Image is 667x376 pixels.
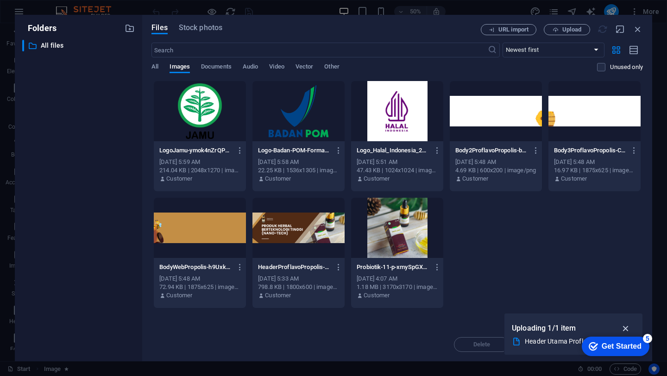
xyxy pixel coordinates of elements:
span: Video [269,61,284,74]
p: Customer [265,175,291,183]
span: Documents [201,61,232,74]
i: Create new folder [125,23,135,33]
div: 798.8 KB | 1800x600 | image/png [258,283,339,291]
div: Get Started [27,10,67,19]
p: HeaderProflavoPropolis-5sd5RWM8Xnlqy3MzBLO8Qg.png [258,263,330,271]
span: Stock photos [179,22,222,33]
input: Search [151,43,487,57]
p: Body2ProflavoPropolis-bhv150HHirJAnYS-QdgbKg.png [455,146,528,155]
p: Logo-Badan-POM-Format-SVG-PNG-AI-PDF-EPS-CDR-1536x1305-N_yTQ4QayEkRpQE3v9cLYg.png [258,146,330,155]
span: Images [170,61,190,74]
div: [DATE] 5:48 AM [159,275,240,283]
span: Files [151,22,168,33]
p: Probiotik-11-p-xmySpGXRFpNd8-M2tH9g.jpg [357,263,429,271]
p: Customer [364,291,390,300]
div: 47.43 KB | 1024x1024 | image/png [357,166,438,175]
div: [DATE] 5:48 AM [554,158,635,166]
p: Body3ProflavoPropolis-CiY6cAynbLTFLTXpp6vyxA.png [554,146,626,155]
div: [DATE] 5:59 AM [159,158,240,166]
span: Vector [296,61,314,74]
p: LogoJamu-ymok4nZrQPHDLTXWIp9Xhg.png [159,146,232,155]
div: [DATE] 5:33 AM [258,275,339,283]
div: ​ [22,40,24,51]
div: [DATE] 5:51 AM [357,158,438,166]
p: Folders [22,22,57,34]
p: Customer [462,175,488,183]
p: BodyWebPropolis-h9UxkGnHXhwIM7KsAi2GaA.png [159,263,232,271]
div: [DATE] 4:07 AM [357,275,438,283]
div: [DATE] 5:58 AM [258,158,339,166]
span: All [151,61,158,74]
div: 1.18 MB | 3170x3170 | image/jpeg [357,283,438,291]
p: Customer [166,291,192,300]
p: Customer [265,291,291,300]
span: Audio [243,61,258,74]
div: 214.04 KB | 2048x1270 | image/png [159,166,240,175]
div: 72.94 KB | 1875x625 | image/png [159,283,240,291]
div: 16.97 KB | 1875x625 | image/png [554,166,635,175]
i: Minimize [615,24,625,34]
div: Header Utama Proflavo Propolis.png [525,336,616,347]
span: Other [324,61,339,74]
div: 22.25 KB | 1536x1305 | image/png [258,166,339,175]
p: Customer [364,175,390,183]
div: 4.69 KB | 600x200 | image/png [455,166,536,175]
p: Customer [166,175,192,183]
p: Unused only [610,63,643,71]
p: Customer [561,175,587,183]
span: Upload [562,27,581,32]
button: URL import [481,24,536,35]
p: Logo_Halal_Indonesia_2022-mZKXy7t481ZZr_ir7QqH1Q.png [357,146,429,155]
div: Get Started 5 items remaining, 0% complete [7,5,75,24]
div: 5 [69,2,78,11]
span: URL import [498,27,529,32]
p: All files [41,40,118,51]
div: [DATE] 5:48 AM [455,158,536,166]
button: Upload [544,24,590,35]
i: Close [633,24,643,34]
p: Uploading 1/1 item [512,322,576,334]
